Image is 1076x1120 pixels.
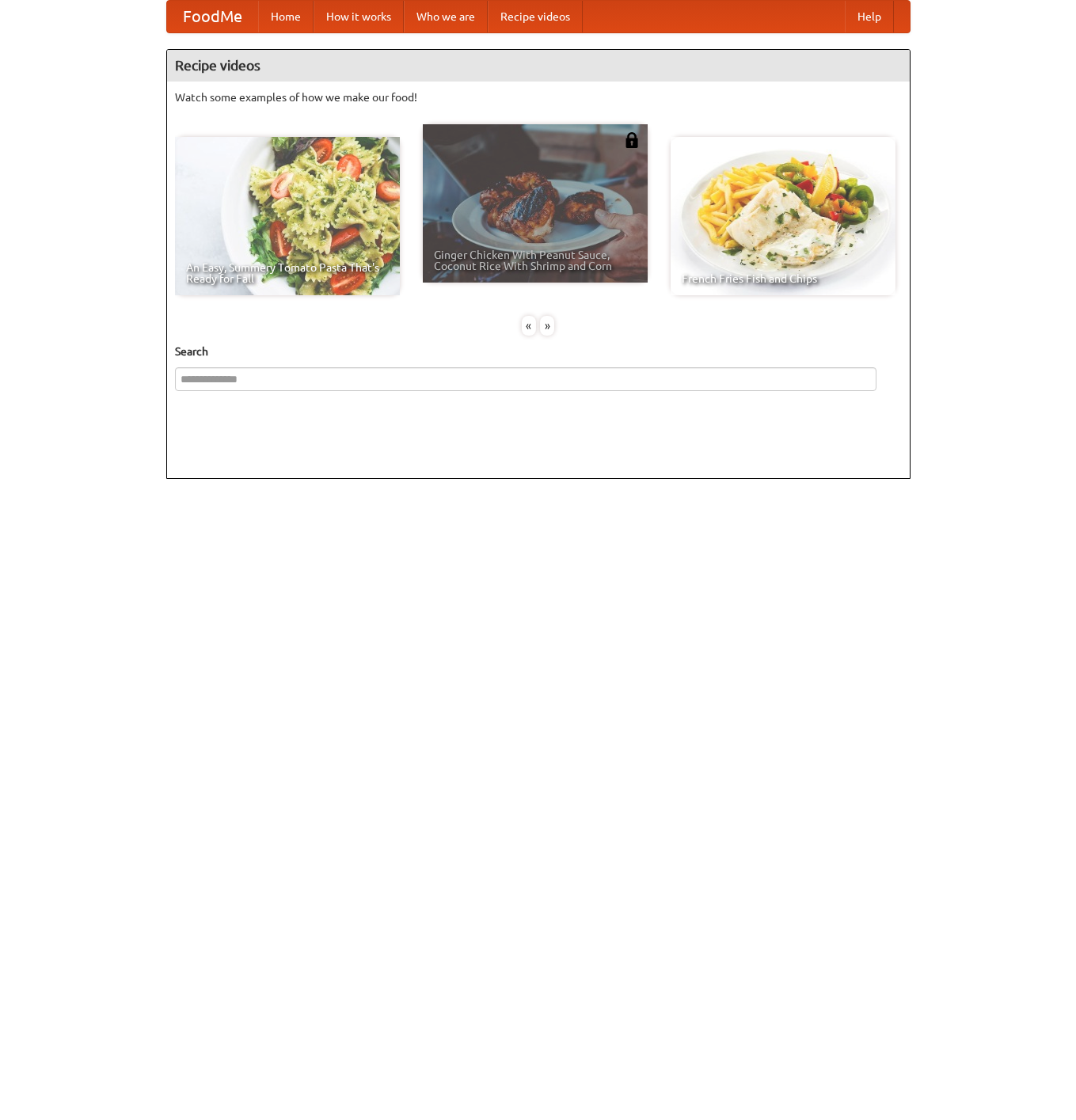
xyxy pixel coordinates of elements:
a: French Fries Fish and Chips [671,137,895,295]
p: Watch some examples of how we make our food! [175,89,902,105]
h4: Recipe videos [167,50,910,82]
a: FoodMe [167,1,258,32]
a: Recipe videos [488,1,583,32]
img: 483408.png [624,132,640,148]
a: Who we are [404,1,488,32]
div: » [540,316,554,336]
a: Help [845,1,894,32]
a: Home [258,1,314,32]
div: « [522,316,536,336]
h5: Search [175,344,902,359]
span: French Fries Fish and Chips [682,273,884,284]
a: How it works [314,1,404,32]
a: An Easy, Summery Tomato Pasta That's Ready for Fall [175,137,400,295]
span: An Easy, Summery Tomato Pasta That's Ready for Fall [186,262,389,284]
